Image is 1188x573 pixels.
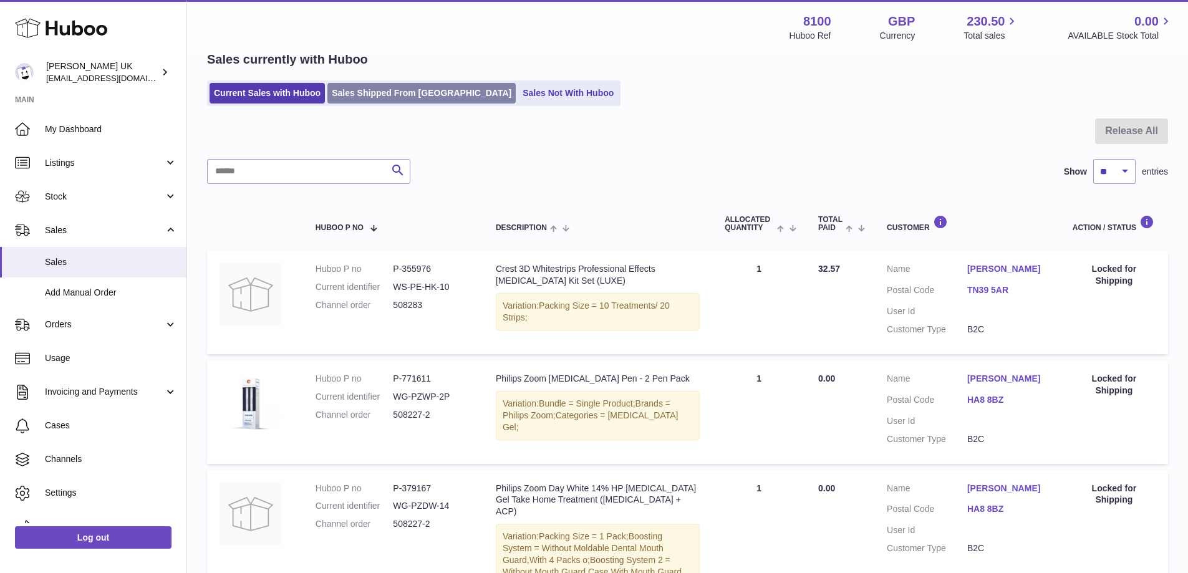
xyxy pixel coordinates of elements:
span: Packing Size = 1 Pack; [539,531,629,541]
h2: Sales currently with Huboo [207,51,368,68]
span: 32.57 [818,264,840,274]
td: 1 [712,251,806,354]
dt: Huboo P no [316,263,394,275]
span: Sales [45,256,177,268]
span: Returns [45,521,177,532]
span: Invoicing and Payments [45,386,164,398]
span: entries [1142,166,1168,178]
dt: Current identifier [316,391,394,403]
span: Description [496,224,547,232]
span: Boosting System = Without Moldable Dental Mouth Guard,With 4 Packs o; [503,531,664,565]
div: Locked for Shipping [1073,483,1156,506]
img: 81001683779314.jpg [220,373,282,435]
dt: Channel order [316,299,394,311]
dt: User Id [887,524,967,536]
span: Listings [45,157,164,169]
dt: User Id [887,415,967,427]
dd: 508227-2 [393,409,471,421]
a: TN39 5AR [967,284,1048,296]
dd: WG-PZWP-2P [393,391,471,403]
dd: 508227-2 [393,518,471,530]
strong: 8100 [803,13,831,30]
div: Philips Zoom Day White 14% HP [MEDICAL_DATA] Gel Take Home Treatment ([MEDICAL_DATA] + ACP) [496,483,700,518]
span: Add Manual Order [45,287,177,299]
span: AVAILABLE Stock Total [1068,30,1173,42]
div: [PERSON_NAME] UK [46,60,158,84]
dd: B2C [967,433,1048,445]
div: Philips Zoom [MEDICAL_DATA] Pen - 2 Pen Pack [496,373,700,385]
dt: Postal Code [887,394,967,409]
dt: Postal Code [887,284,967,299]
dt: Customer Type [887,433,967,445]
a: 0.00 AVAILABLE Stock Total [1068,13,1173,42]
img: no-photo.jpg [220,483,282,545]
a: Current Sales with Huboo [210,83,325,104]
a: [PERSON_NAME] [967,373,1048,385]
div: Customer [887,215,1048,232]
div: Locked for Shipping [1073,373,1156,397]
span: 0.00 [1134,13,1159,30]
dd: WS-PE-HK-10 [393,281,471,293]
a: HA8 8BZ [967,394,1048,406]
dt: Channel order [316,518,394,530]
dt: Current identifier [316,500,394,512]
dt: Channel order [316,409,394,421]
a: [PERSON_NAME] [967,263,1048,275]
span: Channels [45,453,177,465]
dt: Name [887,483,967,498]
dd: P-355976 [393,263,471,275]
span: Total paid [818,216,843,232]
dt: Customer Type [887,542,967,554]
dt: Postal Code [887,503,967,518]
td: 1 [712,360,806,464]
span: Orders [45,319,164,330]
span: Stock [45,191,164,203]
span: Huboo P no [316,224,364,232]
img: emotion88hk@gmail.com [15,63,34,82]
a: Log out [15,526,171,549]
strong: GBP [888,13,915,30]
span: Sales [45,224,164,236]
span: Total sales [963,30,1019,42]
dt: Huboo P no [316,373,394,385]
span: Settings [45,487,177,499]
span: 230.50 [967,13,1005,30]
dt: User Id [887,306,967,317]
div: Currency [880,30,915,42]
span: Bundle = Single Product; [539,398,635,408]
span: Brands = Philips Zoom; [503,398,670,420]
dd: WG-PZDW-14 [393,500,471,512]
a: 230.50 Total sales [963,13,1019,42]
dd: P-379167 [393,483,471,494]
dd: B2C [967,542,1048,554]
a: HA8 8BZ [967,503,1048,515]
img: no-photo.jpg [220,263,282,325]
dt: Huboo P no [316,483,394,494]
dd: P-771611 [393,373,471,385]
a: [PERSON_NAME] [967,483,1048,494]
span: ALLOCATED Quantity [725,216,774,232]
div: Action / Status [1073,215,1156,232]
span: Cases [45,420,177,431]
span: Packing Size = 10 Treatments/ 20 Strips; [503,301,670,322]
dd: B2C [967,324,1048,335]
a: Sales Not With Huboo [518,83,618,104]
dt: Name [887,373,967,388]
div: Crest 3D Whitestrips Professional Effects [MEDICAL_DATA] Kit Set (LUXE) [496,263,700,287]
span: Usage [45,352,177,364]
a: Sales Shipped From [GEOGRAPHIC_DATA] [327,83,516,104]
div: Variation: [496,293,700,330]
div: Variation: [496,391,700,440]
span: My Dashboard [45,123,177,135]
span: 0.00 [818,373,835,383]
dt: Name [887,263,967,278]
dt: Current identifier [316,281,394,293]
div: Locked for Shipping [1073,263,1156,287]
span: 0.00 [818,483,835,493]
div: Huboo Ref [790,30,831,42]
dd: 508283 [393,299,471,311]
span: [EMAIL_ADDRESS][DOMAIN_NAME] [46,73,183,83]
dt: Customer Type [887,324,967,335]
span: Categories = [MEDICAL_DATA] Gel; [503,410,679,432]
label: Show [1064,166,1087,178]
